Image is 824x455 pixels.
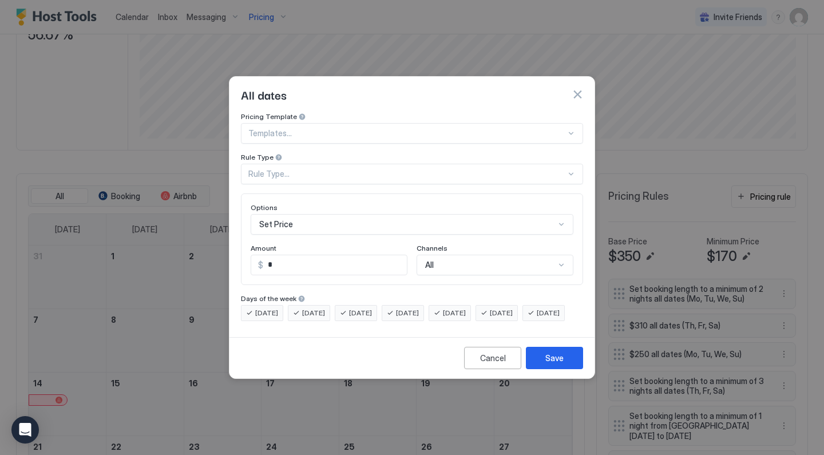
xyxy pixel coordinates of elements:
span: [DATE] [255,308,278,318]
span: [DATE] [443,308,466,318]
div: Open Intercom Messenger [11,416,39,444]
span: [DATE] [302,308,325,318]
button: Save [526,347,583,369]
div: Save [545,352,564,364]
span: Days of the week [241,294,296,303]
span: Amount [251,244,276,252]
input: Input Field [263,255,407,275]
span: [DATE] [537,308,560,318]
span: [DATE] [396,308,419,318]
div: Rule Type... [248,169,566,179]
span: [DATE] [349,308,372,318]
div: Cancel [480,352,506,364]
span: Pricing Template [241,112,297,121]
span: [DATE] [490,308,513,318]
span: All dates [241,86,287,103]
span: Rule Type [241,153,274,161]
span: All [425,260,434,270]
span: Set Price [259,219,293,230]
span: Options [251,203,278,212]
span: $ [258,260,263,270]
button: Cancel [464,347,521,369]
span: Channels [417,244,447,252]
